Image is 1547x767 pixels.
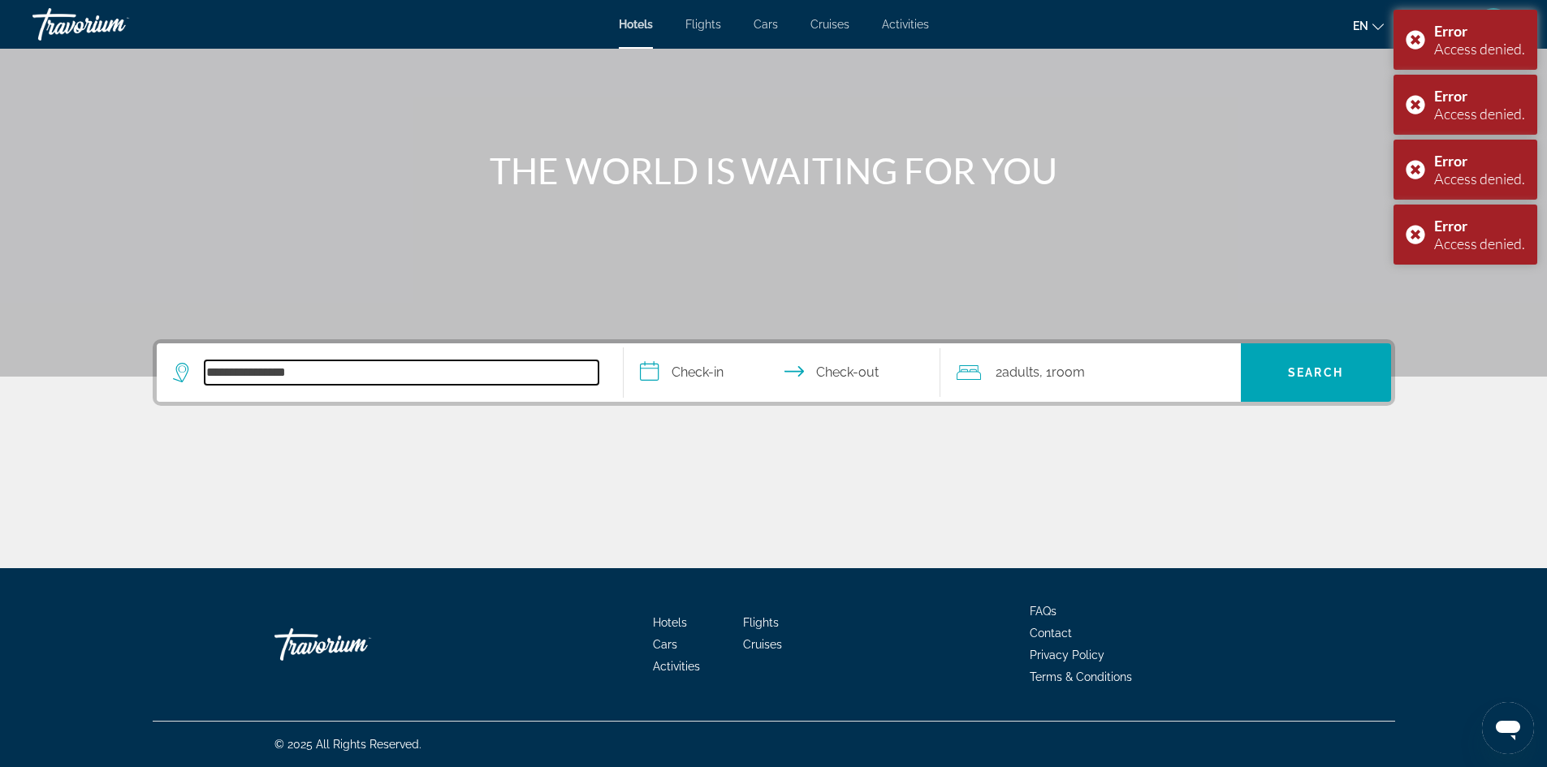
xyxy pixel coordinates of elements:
div: Access denied. [1434,40,1525,58]
a: Activities [882,18,929,31]
button: Select check in and out date [624,343,940,402]
span: © 2025 All Rights Reserved. [274,738,421,751]
a: Terms & Conditions [1030,670,1132,683]
a: Hotels [619,18,653,31]
div: Access denied. [1434,105,1525,123]
span: , 1 [1039,361,1085,384]
a: Flights [685,18,721,31]
div: Error [1434,87,1525,105]
a: Privacy Policy [1030,649,1104,661]
h1: THE WORLD IS WAITING FOR YOU [469,149,1078,192]
a: Travorium [32,3,195,45]
a: Cars [754,18,778,31]
a: Go Home [274,620,437,669]
button: User Menu [1472,7,1515,41]
div: Access denied. [1434,235,1525,252]
input: Search hotel destination [205,360,598,385]
a: FAQs [1030,605,1057,618]
a: Hotels [653,616,687,629]
button: Travelers: 2 adults, 0 children [940,343,1241,402]
span: Search [1288,366,1343,379]
span: 2 [996,361,1039,384]
div: Search widget [157,343,1391,402]
a: Cruises [810,18,849,31]
a: Cars [653,638,677,651]
a: Cruises [743,638,782,651]
a: Contact [1030,627,1072,640]
button: Change language [1353,14,1384,37]
a: Flights [743,616,779,629]
div: Access denied. [1434,170,1525,187]
span: Adults [1002,364,1039,380]
span: Room [1052,364,1085,380]
div: Error [1434,217,1525,235]
iframe: Button to launch messaging window [1482,702,1534,754]
div: Error [1434,22,1525,40]
button: Search [1241,343,1391,402]
a: Activities [653,660,700,673]
div: Error [1434,152,1525,170]
span: en [1353,19,1368,32]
